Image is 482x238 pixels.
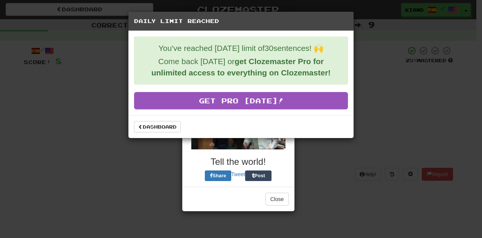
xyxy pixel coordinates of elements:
[140,43,342,54] p: You've reached [DATE] limit of 30 sentences! 🙌
[134,121,181,132] a: Dashboard
[140,56,342,78] p: Come back [DATE] or
[134,17,348,25] h5: Daily Limit Reached
[151,57,331,77] strong: get Clozemaster Pro for unlimited access to everything on Clozemaster!
[134,92,348,109] a: Get Pro [DATE]!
